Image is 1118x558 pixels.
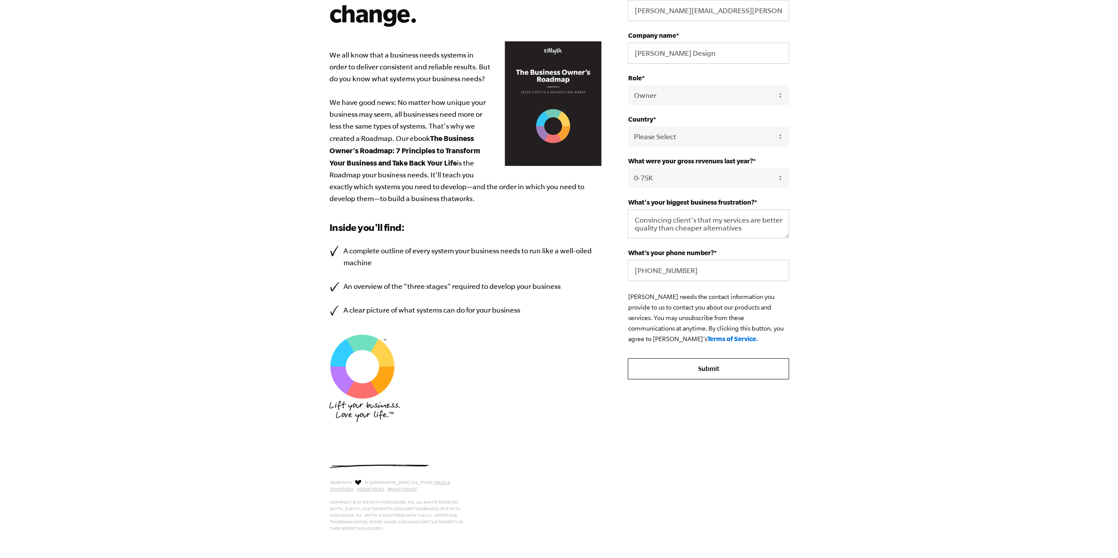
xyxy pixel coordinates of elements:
a: Terms of Service. [707,335,758,342]
img: EMyth SES TM Graphic [329,334,395,400]
b: The Business Owner’s Roadmap: 7 Principles to Transform Your Business and Take Back Your Life [329,134,480,167]
span: What’s your phone number? [628,249,713,256]
img: EMyth_Logo_BP_Hand Font_Tagline_Stacked-Medium [329,401,400,422]
img: Business Owners Roadmap Cover [505,41,601,166]
em: works [454,194,473,202]
img: Love [355,479,361,485]
li: A clear picture of what systems can do for your business [329,304,602,316]
p: We all know that a business needs systems in order to deliver consistent and reliable results. Bu... [329,49,602,205]
p: [PERSON_NAME] needs the contact information you provide to us to contact you about our products a... [628,292,789,344]
li: An overview of the “three stages” required to develop your business [329,281,602,292]
a: Privacy Policy [387,487,417,491]
a: Terms & Conditions [330,480,450,491]
iframe: Chat Widget [1074,516,1118,558]
textarea: Convincing client's that my services are better quality than cheaper alternatives [628,209,789,238]
div: Widżet czatu [1074,516,1118,558]
span: Country [628,115,653,123]
h3: Inside you'll find: [329,220,602,234]
p: Made with in [GEOGRAPHIC_DATA], [US_STATE]. Copyright © 2019 E-Myth Worldwide, Inc. All rights re... [330,478,469,532]
li: A complete outline of every system your business needs to run like a well-oiled machine [329,245,602,269]
span: Company name [628,32,676,39]
a: Cookie Policy [357,487,384,491]
span: What's your biggest business frustration? [628,198,754,206]
span: What were your gross revenues last year? [628,157,753,165]
span: Role [628,74,641,82]
input: Submit [628,358,789,379]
